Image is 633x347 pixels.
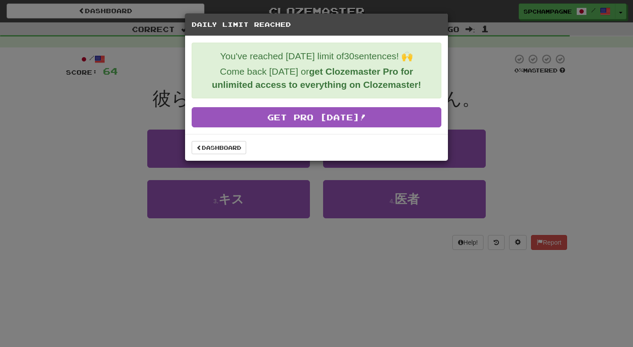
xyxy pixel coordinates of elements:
[192,107,441,127] a: Get Pro [DATE]!
[199,50,434,63] p: You've reached [DATE] limit of 30 sentences! 🙌
[192,20,441,29] h5: Daily Limit Reached
[192,141,246,154] a: Dashboard
[199,65,434,91] p: Come back [DATE] or
[212,66,421,90] strong: get Clozemaster Pro for unlimited access to everything on Clozemaster!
